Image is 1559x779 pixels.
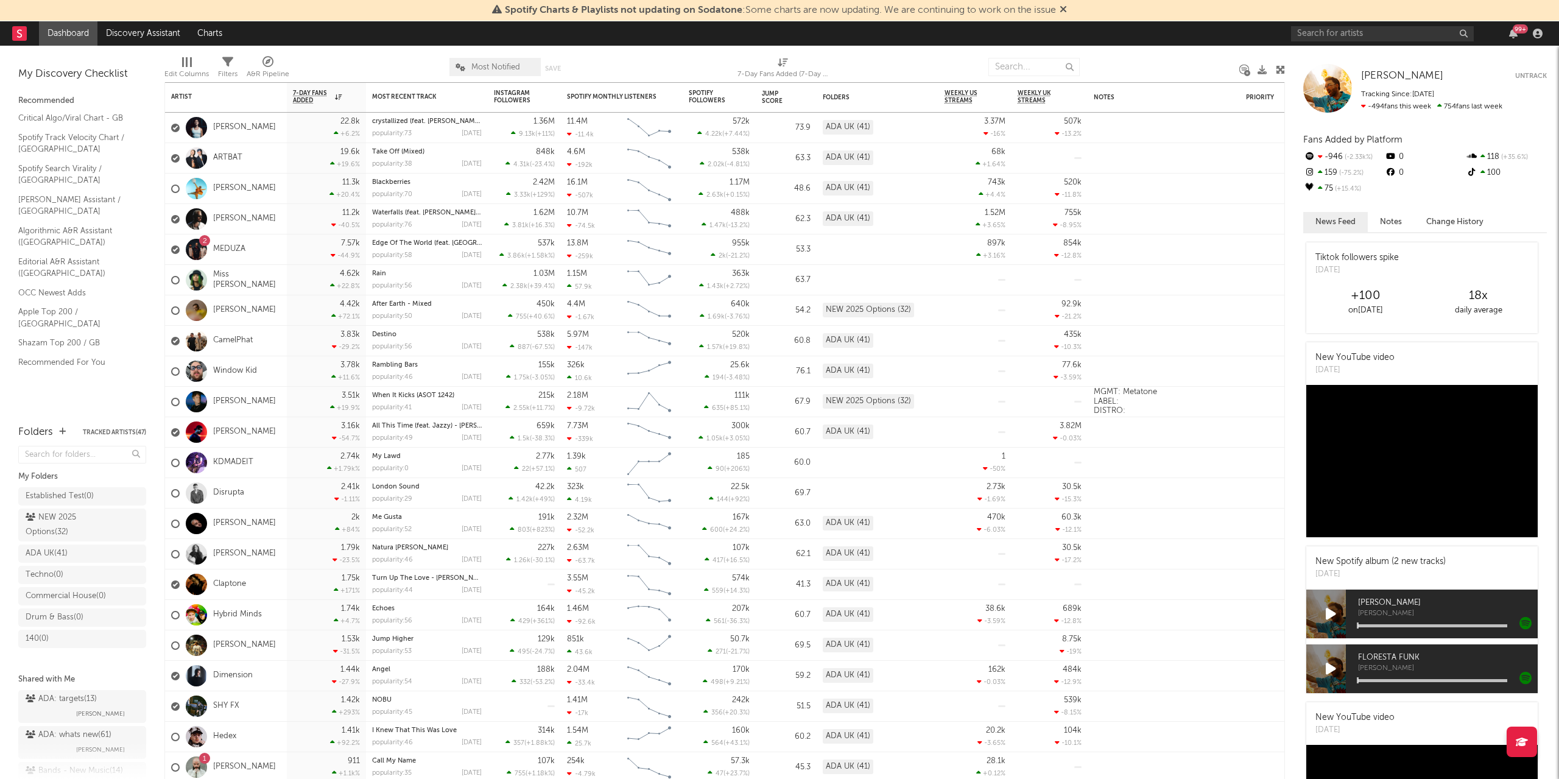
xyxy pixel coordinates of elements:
div: -29.2 % [332,343,360,351]
svg: Chart title [622,204,677,234]
div: 743k [988,178,1005,186]
span: -494 fans this week [1361,103,1431,110]
div: 854k [1063,239,1082,247]
a: [PERSON_NAME] Assistant / [GEOGRAPHIC_DATA] [18,193,134,218]
div: -12.8 % [1054,252,1082,259]
div: ( ) [505,160,555,168]
div: ( ) [700,160,750,168]
span: +1.58k % [527,253,553,259]
div: 92.9k [1061,300,1082,308]
span: [PERSON_NAME] [76,742,125,757]
span: Dismiss [1060,5,1067,15]
div: Instagram Followers [494,90,537,104]
a: Window Kid [213,366,257,376]
div: 1.03M [533,270,555,278]
div: -13.2 % [1055,130,1082,138]
a: [PERSON_NAME] [213,762,276,772]
div: 435k [1064,331,1082,339]
div: popularity: 38 [372,161,412,167]
a: Rambling Bars [372,362,418,368]
div: ( ) [508,312,555,320]
div: 68k [991,148,1005,156]
div: -8.95 % [1053,221,1082,229]
div: Tiktok followers spike [1315,252,1399,264]
div: 1.17M [730,178,750,186]
span: 1.43k [707,283,723,290]
div: 4.6M [567,148,585,156]
div: 10.7M [567,209,588,217]
div: 18 x [1422,289,1535,303]
span: +35.6 % [1499,154,1528,161]
div: Blackberries [372,179,482,186]
div: [DATE] [462,222,482,228]
a: Angel [372,666,390,673]
div: Edit Columns [164,67,209,82]
a: [PERSON_NAME] [213,549,276,559]
span: 4.31k [513,161,530,168]
div: 3.37M [984,118,1005,125]
div: 640k [731,300,750,308]
div: ADA UK ( 41 ) [26,546,68,561]
div: Rain [372,270,482,277]
span: +40.6 % [529,314,553,320]
div: -1.67k [567,313,594,321]
div: 897k [987,239,1005,247]
div: popularity: 73 [372,130,412,137]
div: +1.64 % [976,160,1005,168]
a: ADA UK(41) [18,545,146,563]
span: 2.38k [510,283,527,290]
div: Drum & Bass ( 0 ) [26,610,83,625]
div: 63.7 [762,273,811,287]
div: 1.36M [533,118,555,125]
a: When It Kicks (ASOT 1242) [372,392,454,399]
span: [PERSON_NAME] [76,707,125,721]
span: 3.33k [514,192,530,199]
div: [DATE] [462,344,482,350]
div: 520k [732,331,750,339]
div: ADA UK (41) [823,181,873,196]
div: +6.2 % [334,130,360,138]
span: Fans Added by Platform [1303,135,1402,144]
a: Charts [189,21,231,46]
a: CamelPhat [213,336,253,346]
span: 3.86k [507,253,525,259]
div: popularity: 56 [372,344,412,350]
div: -11.8 % [1055,191,1082,199]
span: 7-Day Fans Added [293,90,332,104]
svg: Chart title [622,174,677,204]
span: 1.69k [708,314,725,320]
div: +19.6 % [330,160,360,168]
a: [PERSON_NAME] [213,122,276,133]
div: 54.2 [762,303,811,318]
a: Commercial House(0) [18,587,146,605]
div: 11.3k [342,178,360,186]
div: Recommended [18,94,146,108]
a: [PERSON_NAME] [213,640,276,650]
div: 450k [537,300,555,308]
a: Discovery Assistant [97,21,189,46]
div: 159 [1303,165,1384,181]
svg: Chart title [622,143,677,174]
div: ( ) [702,221,750,229]
div: 140 ( 0 ) [26,632,49,646]
div: ( ) [504,221,555,229]
a: [PERSON_NAME] [213,518,276,529]
span: 1.47k [709,222,726,229]
div: Destino [372,331,482,338]
span: +15.4 % [1333,186,1361,192]
div: [DATE] [462,252,482,259]
div: Notes [1094,94,1216,101]
a: Critical Algo/Viral Chart - GB [18,111,134,125]
a: I Knew That This Was Love [372,727,457,734]
div: 100 [1466,165,1547,181]
div: 4.4M [567,300,585,308]
div: 75 [1303,181,1384,197]
div: Artist [171,93,262,100]
a: My Lawd [372,453,401,460]
span: -2.33k % [1343,154,1373,161]
a: All This Time (feat. Jazzy) - [PERSON_NAME] Remix [372,423,533,429]
a: [PERSON_NAME] [213,427,276,437]
div: 99 + [1513,24,1528,33]
input: Search... [988,58,1080,76]
div: [DATE] [462,161,482,167]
